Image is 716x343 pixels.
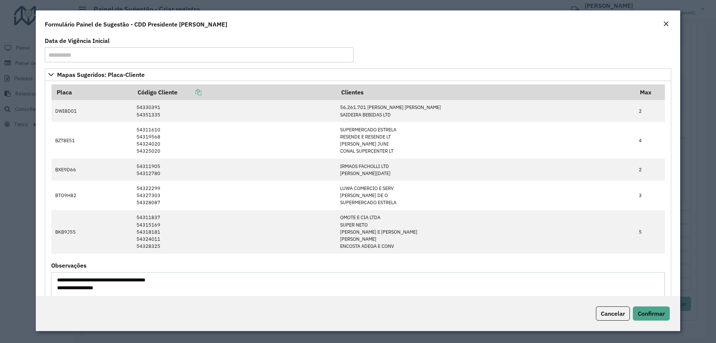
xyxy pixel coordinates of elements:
th: Código Cliente [132,84,336,100]
span: Cancelar [601,310,625,317]
td: BTO9H82 [51,181,133,210]
td: 54311610 54319568 54324020 54325020 [132,122,336,159]
span: Confirmar [638,310,665,317]
td: BXE9D66 [51,159,133,181]
th: Clientes [336,84,635,100]
label: Observações [51,261,87,270]
td: IRMAOS FACHOLLI LTD [PERSON_NAME][DATE] [336,159,635,181]
td: 54330391 54351335 [132,100,336,122]
td: 2 [635,159,665,181]
td: BZT8E51 [51,122,133,159]
td: 54311905 54312780 [132,159,336,181]
button: Confirmar [633,306,670,321]
td: 4 [635,122,665,159]
td: 56.261.701 [PERSON_NAME] [PERSON_NAME] SAIDEIRA BEBIDAS LTD [336,100,635,122]
td: 2 [635,100,665,122]
td: 54311837 54315169 54318181 54324011 54328325 [132,210,336,254]
a: Mapas Sugeridos: Placa-Cliente [45,68,671,81]
td: 3 [635,181,665,210]
h4: Formulário Painel de Sugestão - CDD Presidente [PERSON_NAME] [45,20,227,29]
a: Copiar [178,88,201,96]
button: Close [661,19,671,29]
td: DWI8D01 [51,100,133,122]
th: Placa [51,84,133,100]
em: Fechar [663,21,669,27]
td: BKB9J55 [51,210,133,254]
td: 5 [635,210,665,254]
span: Mapas Sugeridos: Placa-Cliente [57,72,145,78]
td: LUWA COMERCIO E SERV [PERSON_NAME] DE O SUPERMERCADO ESTRELA [336,181,635,210]
td: SUPERMERCADO ESTRELA RESENDE E RESENDE LT [PERSON_NAME] JUNI CONAL SUPERCENTER LT [336,122,635,159]
label: Data de Vigência Inicial [45,36,110,45]
td: 54322299 54327303 54328087 [132,181,336,210]
td: OMOTE E CIA LTDA SUPER NETO [PERSON_NAME] E [PERSON_NAME] [PERSON_NAME] ENCOSTA ADEGA E CONV [336,210,635,254]
th: Max [635,84,665,100]
button: Cancelar [596,306,630,321]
